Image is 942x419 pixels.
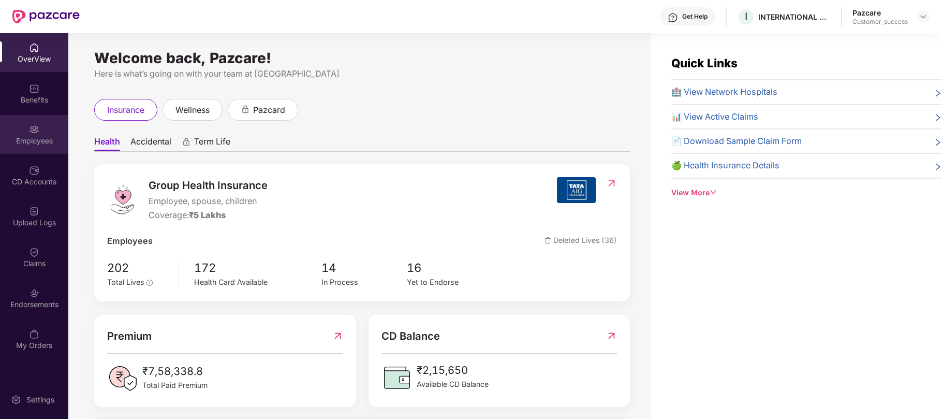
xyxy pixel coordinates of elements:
[253,104,285,117] span: pazcard
[182,137,191,147] div: animation
[194,136,230,151] span: Term Life
[682,12,708,21] div: Get Help
[107,278,144,286] span: Total Lives
[417,362,489,379] span: ₹2,15,650
[107,184,138,215] img: logo
[12,10,80,23] img: New Pazcare Logo
[189,210,226,220] span: ₹5 Lakhs
[107,235,153,248] span: Employees
[606,178,617,189] img: RedirectIcon
[606,328,617,344] img: RedirectIcon
[557,177,596,203] img: insurerIcon
[146,280,153,286] span: info-circle
[107,258,171,277] span: 202
[668,12,678,23] img: svg+xml;base64,PHN2ZyBpZD0iSGVscC0zMngzMiIgeG1sbnM9Imh0dHA6Ly93d3cudzMub3JnLzIwMDAvc3ZnIiB3aWR0aD...
[29,288,39,298] img: svg+xml;base64,PHN2ZyBpZD0iRW5kb3JzZW1lbnRzIiB4bWxucz0iaHR0cDovL3d3dy53My5vcmcvMjAwMC9zdmciIHdpZH...
[671,135,802,148] span: 📄 Download Sample Claim Form
[149,195,268,208] span: Employee, spouse, children
[175,104,210,117] span: wellness
[758,12,831,22] div: INTERNATIONAL ASSET RECONSTRUCTION COMPANY PRIVATE LIMITED
[29,329,39,339] img: svg+xml;base64,PHN2ZyBpZD0iTXlfT3JkZXJzIiBkYXRhLW5hbWU9Ik15IE9yZGVycyIgeG1sbnM9Imh0dHA6Ly93d3cudz...
[142,363,208,380] span: ₹7,58,338.8
[29,165,39,176] img: svg+xml;base64,PHN2ZyBpZD0iQ0RfQWNjb3VudHMiIGRhdGEtbmFtZT0iQ0QgQWNjb3VudHMiIHhtbG5zPSJodHRwOi8vd3...
[29,247,39,257] img: svg+xml;base64,PHN2ZyBpZD0iQ2xhaW0iIHhtbG5zPSJodHRwOi8vd3d3LnczLm9yZy8yMDAwL3N2ZyIgd2lkdGg9IjIwIi...
[321,277,406,288] div: In Process
[194,258,321,277] span: 172
[194,277,321,288] div: Health Card Available
[671,159,779,172] span: 🍏 Health Insurance Details
[29,42,39,53] img: svg+xml;base64,PHN2ZyBpZD0iSG9tZSIgeG1sbnM9Imh0dHA6Ly93d3cudzMub3JnLzIwMDAvc3ZnIiB3aWR0aD0iMjAiIG...
[332,328,343,344] img: RedirectIcon
[107,363,138,394] img: PaidPremiumIcon
[23,395,57,405] div: Settings
[671,110,758,123] span: 📊 View Active Claims
[241,105,250,114] div: animation
[94,67,630,80] div: Here is what’s going on with your team at [GEOGRAPHIC_DATA]
[142,380,208,391] span: Total Paid Premium
[321,258,406,277] span: 14
[417,379,489,390] span: Available CD Balance
[710,189,717,196] span: down
[852,18,908,26] div: Customer_success
[671,56,738,70] span: Quick Links
[544,237,551,244] img: deleteIcon
[934,112,942,123] span: right
[107,104,144,117] span: insurance
[745,10,747,23] span: I
[934,137,942,148] span: right
[381,362,413,393] img: CDBalanceIcon
[94,54,630,62] div: Welcome back, Pazcare!
[149,209,268,222] div: Coverage:
[29,124,39,135] img: svg+xml;base64,PHN2ZyBpZD0iRW1wbG95ZWVzIiB4bWxucz0iaHR0cDovL3d3dy53My5vcmcvMjAwMC9zdmciIHdpZHRoPS...
[671,85,777,98] span: 🏥 View Network Hospitals
[130,136,171,151] span: Accidental
[29,83,39,94] img: svg+xml;base64,PHN2ZyBpZD0iQmVuZWZpdHMiIHhtbG5zPSJodHRwOi8vd3d3LnczLm9yZy8yMDAwL3N2ZyIgd2lkdGg9Ij...
[671,187,942,198] div: View More
[149,177,268,194] span: Group Health Insurance
[11,395,21,405] img: svg+xml;base64,PHN2ZyBpZD0iU2V0dGluZy0yMHgyMCIgeG1sbnM9Imh0dHA6Ly93d3cudzMub3JnLzIwMDAvc3ZnIiB3aW...
[94,136,120,151] span: Health
[934,88,942,98] span: right
[407,277,492,288] div: Yet to Endorse
[407,258,492,277] span: 16
[934,161,942,172] span: right
[29,206,39,216] img: svg+xml;base64,PHN2ZyBpZD0iVXBsb2FkX0xvZ3MiIGRhdGEtbmFtZT0iVXBsb2FkIExvZ3MiIHhtbG5zPSJodHRwOi8vd3...
[381,328,440,344] span: CD Balance
[919,12,928,21] img: svg+xml;base64,PHN2ZyBpZD0iRHJvcGRvd24tMzJ4MzIiIHhtbG5zPSJodHRwOi8vd3d3LnczLm9yZy8yMDAwL3N2ZyIgd2...
[107,328,152,344] span: Premium
[544,235,617,248] span: Deleted Lives (36)
[852,8,908,18] div: Pazcare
